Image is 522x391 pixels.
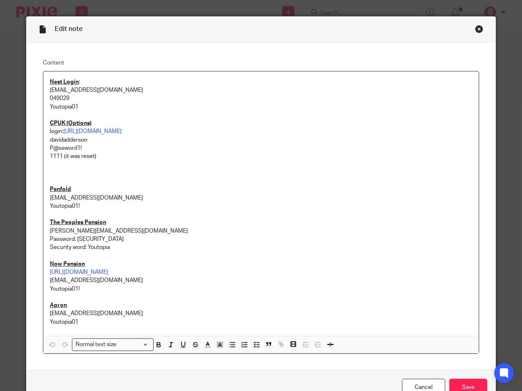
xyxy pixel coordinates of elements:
[50,285,472,293] p: Youtopia01!
[50,276,472,284] p: [EMAIL_ADDRESS][DOMAIN_NAME]
[50,152,472,160] p: 1111 (it was reset)
[475,25,483,33] div: Close this dialog window
[50,127,472,136] p: login:
[50,120,91,126] u: CPUK (Options)
[50,194,472,202] p: [EMAIL_ADDRESS][DOMAIN_NAME]
[50,235,472,243] p: Password: [SECURITY_DATA]
[63,129,122,134] a: [URL][DOMAIN_NAME]
[50,302,67,308] u: Apron
[50,227,472,235] p: [PERSON_NAME][EMAIL_ADDRESS][DOMAIN_NAME]
[50,94,472,102] p: 049029
[119,340,149,349] input: Search for option
[72,338,154,351] div: Search for option
[55,26,83,32] span: Edit note
[50,220,106,225] u: The Peoples Pension
[50,243,472,251] p: Security word: Youtopia
[50,144,472,152] p: P@ssword1!
[50,79,79,85] u: Nest Login
[50,309,472,318] p: [EMAIL_ADDRESS][DOMAIN_NAME]
[43,59,479,67] label: Content
[50,136,472,144] p: davidadderson
[50,86,472,94] p: [EMAIL_ADDRESS][DOMAIN_NAME]
[50,202,472,210] p: Youtopia01!
[50,103,472,111] p: Youtopia01
[50,187,71,192] u: Penfold
[50,269,108,275] a: [URL][DOMAIN_NAME]
[50,78,472,86] p: :
[74,340,118,349] span: Normal text size
[50,318,472,326] p: Youtopia01
[50,261,85,267] u: Now Pension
